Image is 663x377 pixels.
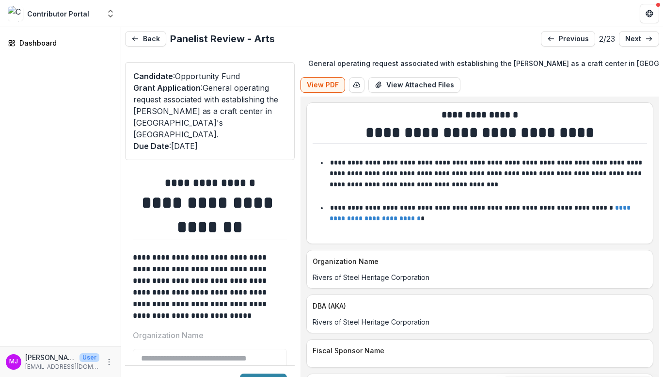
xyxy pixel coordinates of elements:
span: Candidate [133,71,173,81]
p: previous [559,35,589,43]
button: View PDF [300,77,345,93]
p: Rivers of Steel Heritage Corporation [313,317,647,327]
p: Organization Name [133,329,204,341]
a: Dashboard [4,35,117,51]
img: Contributor Portal [8,6,23,21]
p: : Opportunity Fund [133,70,286,82]
div: Dashboard [19,38,109,48]
p: Rivers of Steel Heritage Corporation [313,272,647,282]
span: Due Date [133,141,169,151]
p: DBA (AKA) [313,301,643,311]
button: Open entity switcher [104,4,117,23]
p: [EMAIL_ADDRESS][DOMAIN_NAME] [25,362,99,371]
span: Grant Application [133,83,201,93]
a: previous [541,31,595,47]
p: next [625,35,641,43]
a: next [619,31,659,47]
p: 2 / 23 [599,33,615,45]
p: Fiscal Sponsor Name [313,345,643,356]
p: : General operating request associated with establishing the [PERSON_NAME] as a craft center in [... [133,82,286,140]
button: Back [125,31,166,47]
p: Organization Name [313,256,643,266]
button: Get Help [640,4,659,23]
button: View Attached Files [368,77,460,93]
p: User [79,353,99,362]
p: [PERSON_NAME] [25,352,76,362]
h2: Panelist Review - Arts [170,33,275,45]
button: More [103,356,115,368]
p: : [DATE] [133,140,286,152]
div: Medina Jackson [9,359,18,365]
div: Contributor Portal [27,9,89,19]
